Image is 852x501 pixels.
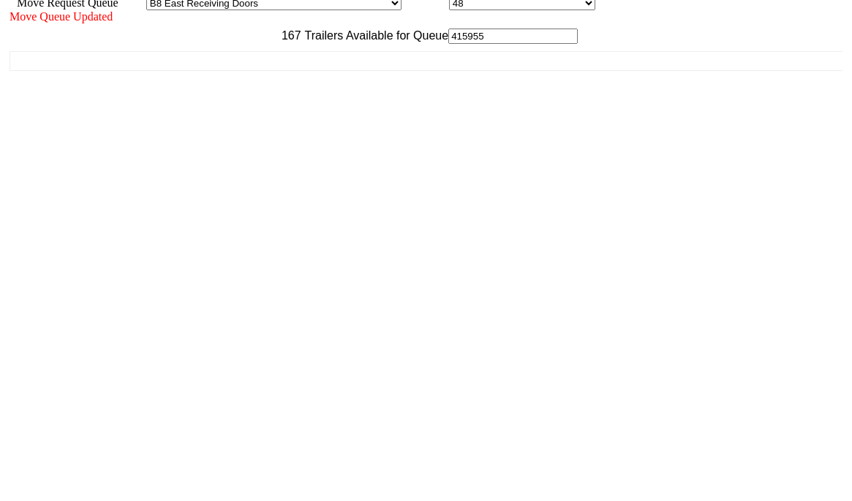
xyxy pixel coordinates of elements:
[274,29,301,42] span: 167
[448,29,578,44] input: Filter Available Trailers
[10,10,113,23] span: Move Queue Updated
[301,29,449,42] span: Trailers Available for Queue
